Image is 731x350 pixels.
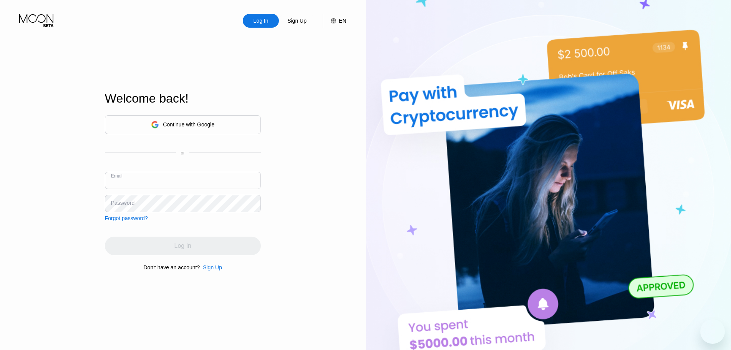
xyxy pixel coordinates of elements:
[243,14,279,28] div: Log In
[181,150,185,156] div: or
[287,17,307,25] div: Sign Up
[339,18,346,24] div: EN
[253,17,269,25] div: Log In
[105,115,261,134] div: Continue with Google
[200,264,222,270] div: Sign Up
[144,264,200,270] div: Don't have an account?
[111,200,134,206] div: Password
[700,319,725,344] iframe: Button to launch messaging window
[279,14,315,28] div: Sign Up
[111,173,123,179] div: Email
[203,264,222,270] div: Sign Up
[105,215,148,221] div: Forgot password?
[163,121,214,128] div: Continue with Google
[105,91,261,106] div: Welcome back!
[323,14,346,28] div: EN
